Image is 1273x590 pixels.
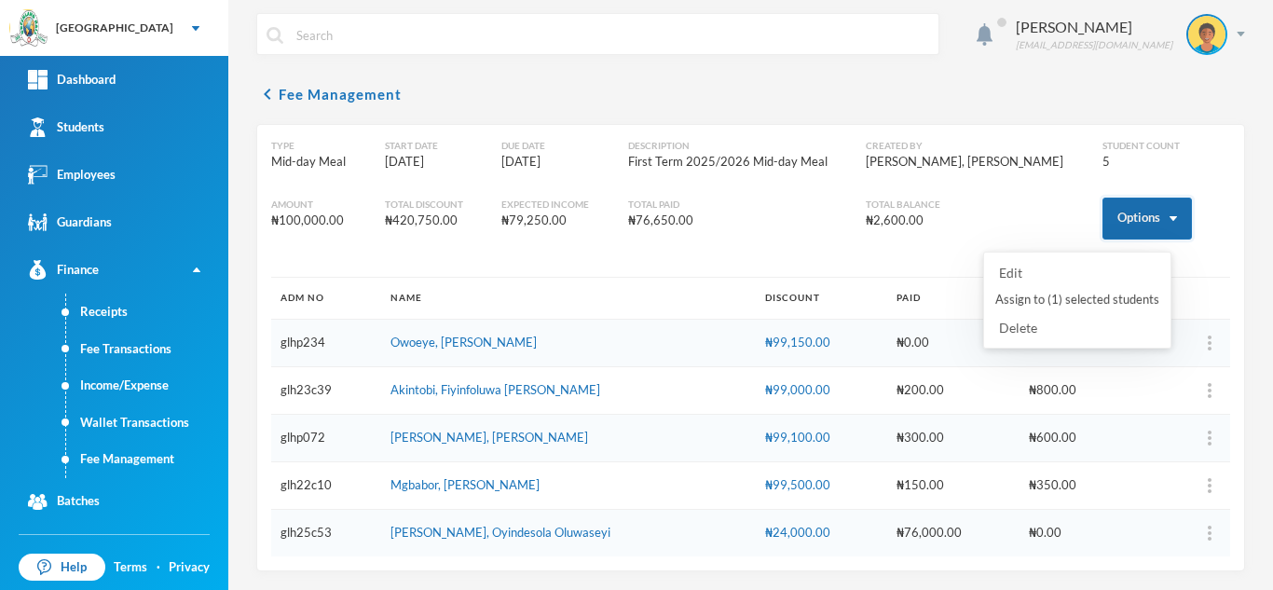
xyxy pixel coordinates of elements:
[1137,519,1211,547] button: more_vert
[271,510,381,557] td: glh25c53
[66,367,228,405] a: Income/Expense
[271,462,381,510] td: glh22c10
[993,283,1161,317] button: Assign to (1) selected students
[390,335,537,350] a: Owoeye, [PERSON_NAME]
[993,317,1043,338] button: Delete
[169,558,210,577] a: Privacy
[866,153,1063,172] div: [PERSON_NAME], [PERSON_NAME]
[887,415,1019,462] td: ₦300.00
[256,83,279,105] i: chevron_left
[385,139,463,153] div: Start Date
[256,83,402,105] button: chevron_leftFee Management
[628,153,828,172] div: First Term 2025/2026 Mid-day Meal
[271,320,381,367] td: glhp234
[271,198,346,212] div: Amount
[1208,336,1211,350] img: more_vert
[271,153,346,172] div: Mid-day Meal
[1208,431,1211,446] img: more_vert
[628,212,828,230] div: ₦76,650.00
[1137,329,1211,357] button: more_vert
[765,334,878,352] div: ₦99,150.00
[1137,424,1211,452] button: more_vert
[267,27,283,44] img: search
[887,320,1019,367] td: ₦0.00
[56,20,173,36] div: [GEOGRAPHIC_DATA]
[271,278,381,320] th: ADM NO
[385,212,463,230] div: ₦420,750.00
[866,198,1063,212] div: Total Balance
[501,153,589,172] div: [DATE]
[10,10,48,48] img: logo
[271,367,381,415] td: glh23c39
[28,165,116,185] div: Employees
[756,278,887,320] th: DISCOUNT
[887,462,1019,510] td: ₦150.00
[28,492,100,512] div: Batches
[157,558,160,577] div: ·
[271,415,381,462] td: glhp072
[1137,377,1211,405] button: more_vert
[1208,526,1211,541] img: more_vert
[1208,478,1211,493] img: more_vert
[866,139,1063,153] div: Created By
[1188,16,1225,53] img: STUDENT
[501,212,589,230] div: ₦79,250.00
[294,14,929,56] input: Search
[1102,198,1192,240] button: Options
[1020,415,1128,462] td: ₦600.00
[28,117,104,137] div: Students
[628,198,828,212] div: Total Paid
[887,510,1019,557] td: ₦76,000.00
[765,524,878,542] div: ₦24,000.00
[381,278,756,320] th: NAME
[390,430,588,445] a: [PERSON_NAME], [PERSON_NAME]
[1020,510,1128,557] td: ₦0.00
[114,558,147,577] a: Terms
[628,139,828,153] div: Description
[1020,462,1128,510] td: ₦350.00
[1208,383,1211,398] img: more_vert
[1020,367,1128,415] td: ₦800.00
[1016,38,1172,52] div: [EMAIL_ADDRESS][DOMAIN_NAME]
[28,70,116,89] div: Dashboard
[993,262,1028,283] button: Edit
[390,525,610,540] a: [PERSON_NAME], Oyindesola Oluwaseyi
[28,213,112,232] div: Guardians
[271,212,346,230] div: ₦100,000.00
[1137,472,1211,500] button: more_vert
[66,405,228,442] a: Wallet Transactions
[66,294,228,331] a: Receipts
[501,198,589,212] div: Expected Income
[19,554,105,582] a: Help
[385,153,463,172] div: [DATE]
[66,441,228,478] a: Fee Management
[390,477,540,492] a: Mgbabor, [PERSON_NAME]
[385,198,463,212] div: Total Discount
[66,331,228,368] a: Fee Transactions
[1102,139,1231,153] div: Student Count
[501,139,589,153] div: Due Date
[765,429,878,447] div: ₦99,100.00
[866,212,1063,230] div: ₦2,600.00
[28,260,99,280] div: Finance
[887,367,1019,415] td: ₦200.00
[1102,153,1231,172] div: 5
[765,381,878,400] div: ₦99,000.00
[271,139,346,153] div: Type
[390,382,600,397] a: Akintobi, Fiyinfoluwa [PERSON_NAME]
[887,278,1019,320] th: PAID
[765,476,878,495] div: ₦99,500.00
[1016,16,1172,38] div: [PERSON_NAME]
